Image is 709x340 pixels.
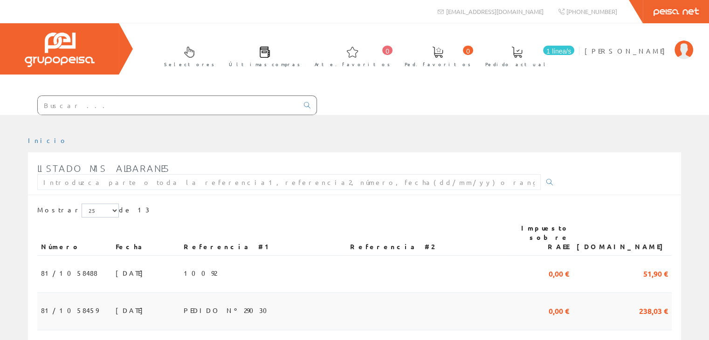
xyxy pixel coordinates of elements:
[41,306,98,314] font: 81/1058459
[184,269,217,277] font: 10092
[577,242,668,251] font: [DOMAIN_NAME]
[546,48,571,55] font: 1 línea/s
[37,205,82,214] font: Mostrar
[466,48,470,55] font: 0
[549,306,569,316] font: 0,00 €
[521,224,569,251] font: Impuesto sobre RAEE
[229,61,300,68] font: Últimas compras
[25,33,95,67] img: Grupo Peisa
[116,306,148,314] font: [DATE]
[446,7,544,15] font: [EMAIL_ADDRESS][DOMAIN_NAME]
[549,269,569,279] font: 0,00 €
[116,242,146,251] font: Fecha
[184,242,273,251] font: Referencia #1
[585,47,670,55] font: [PERSON_NAME]
[38,96,298,115] input: Buscar ...
[119,205,149,214] font: de 13
[82,204,119,218] select: Mostrar
[405,61,471,68] font: Ped. favoritos
[164,61,214,68] font: Selectores
[485,61,549,68] font: Pedido actual
[41,242,80,251] font: Número
[116,269,148,277] font: [DATE]
[28,136,68,144] a: Inicio
[41,269,97,277] font: 81/1058488
[566,7,617,15] font: [PHONE_NUMBER]
[315,61,390,68] font: Arte. favoritos
[350,242,434,251] font: Referencia #2
[585,39,693,48] a: [PERSON_NAME]
[155,39,219,73] a: Selectores
[37,174,541,190] input: Introduzca parte o toda la referencia1, referencia2, número, fecha(dd/mm/yy) o rango de fechas(dd...
[184,306,273,314] font: PEDIDO Nº 29030
[639,306,668,316] font: 238,03 €
[476,39,577,73] a: 1 línea/s Pedido actual
[37,163,170,174] font: Listado mis albaranes
[643,269,668,279] font: 51,90 €
[220,39,305,73] a: Últimas compras
[385,48,389,55] font: 0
